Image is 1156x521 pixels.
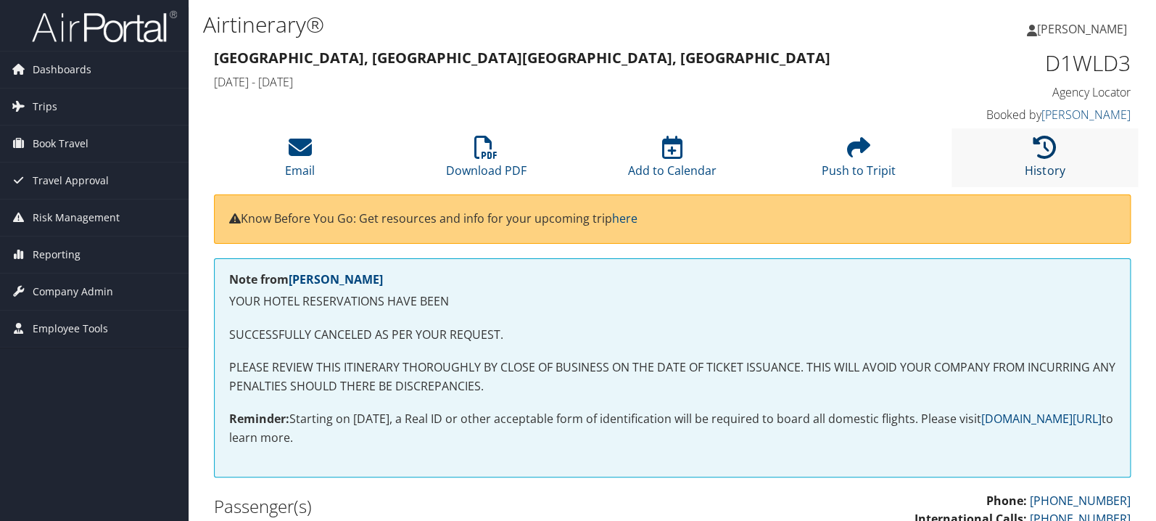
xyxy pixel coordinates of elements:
[214,494,661,519] h2: Passenger(s)
[981,411,1102,427] a: [DOMAIN_NAME][URL]
[1030,493,1131,509] a: [PHONE_NUMBER]
[918,107,1131,123] h4: Booked by
[229,326,1115,345] p: SUCCESSFULLY CANCELED AS PER YOUR REQUEST.
[822,144,896,179] a: Push to Tripit
[612,210,637,226] a: here
[33,89,57,125] span: Trips
[33,200,120,236] span: Risk Management
[203,9,829,40] h1: Airtinerary®
[1025,144,1065,179] a: History
[229,411,289,427] strong: Reminder:
[285,144,315,179] a: Email
[33,237,80,273] span: Reporting
[229,410,1115,447] p: Starting on [DATE], a Real ID or other acceptable form of identification will be required to boar...
[33,52,91,88] span: Dashboards
[229,292,1115,311] p: YOUR HOTEL RESERVATIONS HAVE BEEN
[289,271,383,287] a: [PERSON_NAME]
[214,48,830,67] strong: [GEOGRAPHIC_DATA], [GEOGRAPHIC_DATA] [GEOGRAPHIC_DATA], [GEOGRAPHIC_DATA]
[214,74,896,90] h4: [DATE] - [DATE]
[1041,107,1131,123] a: [PERSON_NAME]
[986,493,1027,509] strong: Phone:
[918,48,1131,78] h1: D1WLD3
[229,271,383,287] strong: Note from
[229,358,1115,395] p: PLEASE REVIEW THIS ITINERARY THOROUGHLY BY CLOSE OF BUSINESS ON THE DATE OF TICKET ISSUANCE. THIS...
[918,84,1131,100] h4: Agency Locator
[33,274,113,310] span: Company Admin
[1037,21,1127,37] span: [PERSON_NAME]
[1027,7,1141,51] a: [PERSON_NAME]
[33,311,108,347] span: Employee Tools
[33,163,109,199] span: Travel Approval
[33,126,88,162] span: Book Travel
[229,210,1115,229] p: Know Before You Go: Get resources and info for your upcoming trip
[32,9,177,44] img: airportal-logo.png
[446,144,527,179] a: Download PDF
[628,144,717,179] a: Add to Calendar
